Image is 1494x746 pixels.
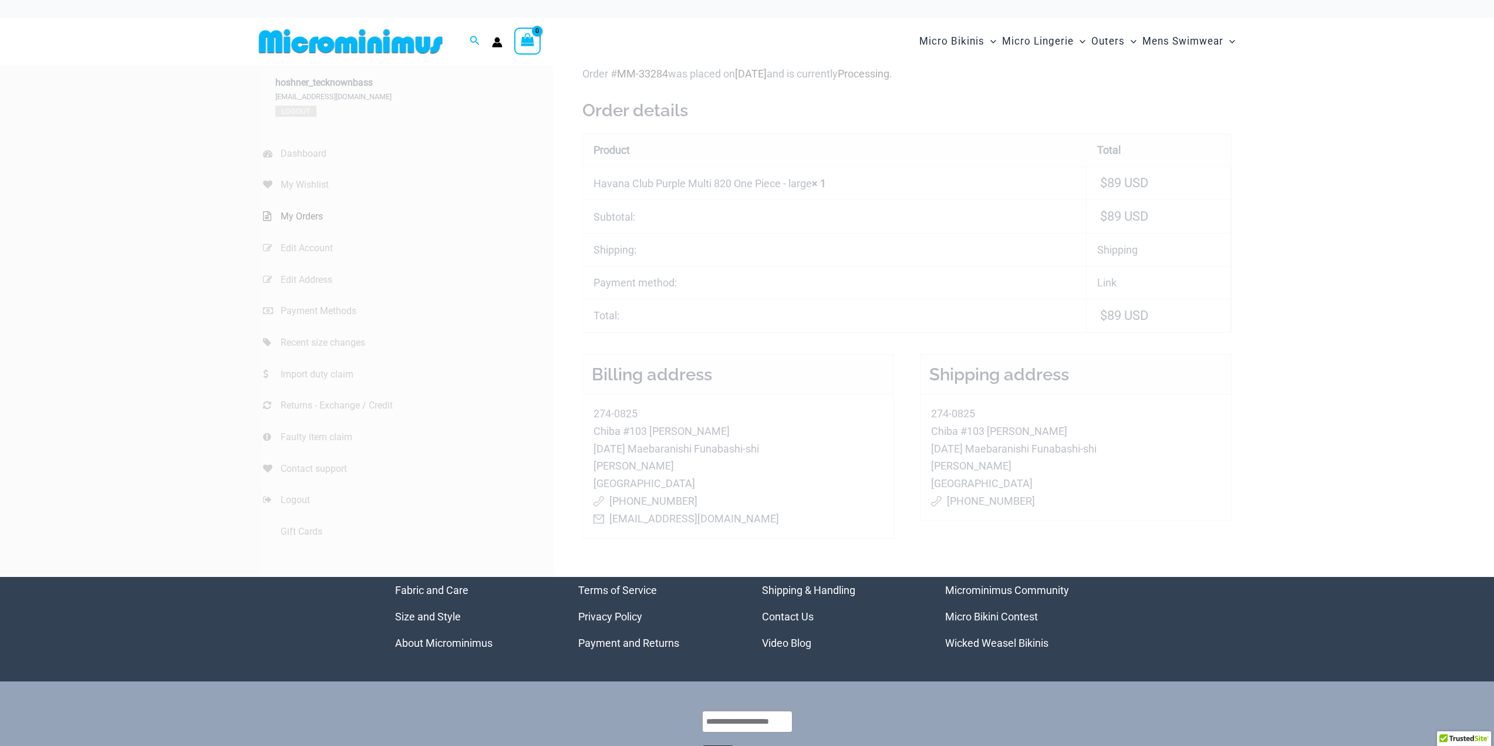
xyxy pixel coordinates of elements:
[281,428,551,446] span: Faulty item claim
[1002,26,1074,56] span: Micro Lingerie
[578,577,733,656] nav: Menu
[762,577,916,656] aside: Footer Widget 3
[263,390,554,421] a: Returns - Exchange / Credit
[1100,209,1148,224] span: 89 USD
[583,134,1087,167] th: Product
[931,492,1220,510] p: [PHONE_NUMBER]
[492,37,503,48] a: Account icon link
[281,145,551,163] span: Dashboard
[281,491,551,509] span: Logout
[1223,26,1235,56] span: Menu Toggle
[275,106,316,117] a: Logout
[263,169,554,201] a: My Wishlist
[1091,26,1125,56] span: Outers
[762,610,814,623] a: Contact Us
[916,23,999,59] a: Micro BikinisMenu ToggleMenu Toggle
[735,67,767,80] mark: [DATE]
[1074,26,1085,56] span: Menu Toggle
[395,584,468,596] a: Fabric and Care
[263,201,554,232] a: My Orders
[915,22,1240,61] nav: Site Navigation
[582,99,1232,121] h2: Order details
[395,577,549,656] aside: Footer Widget 1
[583,167,1087,200] td: Havana Club Purple Multi 820 One Piece - large
[582,394,894,538] address: 274-0825 Chiba #103 [PERSON_NAME] [DATE] Maebaranishi Funabashi-shi [PERSON_NAME] [GEOGRAPHIC_DATA]
[583,299,1087,332] th: Total:
[254,28,447,55] img: MM SHOP LOGO FLAT
[263,232,554,264] a: Edit Account
[593,492,883,510] p: [PHONE_NUMBER]
[583,233,1087,266] th: Shipping:
[263,327,554,359] a: Recent size changes
[1142,26,1223,56] span: Mens Swimwear
[281,208,551,225] span: My Orders
[1087,233,1231,266] td: Shipping
[1100,209,1107,224] span: $
[945,577,1100,656] nav: Menu
[395,610,461,623] a: Size and Style
[281,366,551,383] span: Import duty claim
[1100,175,1148,190] bdi: 89 USD
[1125,26,1136,56] span: Menu Toggle
[281,460,551,478] span: Contact support
[593,510,883,528] p: [EMAIL_ADDRESS][DOMAIN_NAME]
[263,295,554,327] a: Payment Methods
[263,516,554,548] a: Gift Cards
[578,577,733,656] aside: Footer Widget 2
[945,584,1069,596] a: Microminimus Community
[920,394,1232,521] address: 274-0825 Chiba #103 [PERSON_NAME] [DATE] Maebaranishi Funabashi-shi [PERSON_NAME] [GEOGRAPHIC_DATA]
[762,577,916,656] nav: Menu
[919,26,984,56] span: Micro Bikinis
[263,359,554,390] a: Import duty claim
[920,354,1232,394] h2: Shipping address
[281,239,551,257] span: Edit Account
[275,92,392,101] span: [EMAIL_ADDRESS][DOMAIN_NAME]
[1100,308,1148,323] span: 89 USD
[582,65,1232,83] p: Order # was placed on and is currently .
[812,177,826,190] strong: × 1
[945,637,1048,649] a: Wicked Weasel Bikinis
[999,23,1088,59] a: Micro LingerieMenu ToggleMenu Toggle
[1088,23,1139,59] a: OutersMenu ToggleMenu Toggle
[582,354,894,394] h2: Billing address
[583,200,1087,233] th: Subtotal:
[281,334,551,352] span: Recent size changes
[578,584,657,596] a: Terms of Service
[1100,175,1107,190] span: $
[263,138,554,170] a: Dashboard
[395,577,549,656] nav: Menu
[281,302,551,320] span: Payment Methods
[263,453,554,485] a: Contact support
[263,264,554,296] a: Edit Address
[762,637,811,649] a: Video Blog
[281,397,551,414] span: Returns - Exchange / Credit
[578,637,679,649] a: Payment and Returns
[1087,266,1231,299] td: Link
[945,610,1038,623] a: Micro Bikini Contest
[281,523,551,541] span: Gift Cards
[945,577,1100,656] aside: Footer Widget 4
[838,67,889,80] mark: Processing
[1100,308,1107,323] span: $
[275,77,392,88] span: hoshner_tecknownbass
[281,176,551,194] span: My Wishlist
[617,67,668,80] mark: MM-33284
[1139,23,1238,59] a: Mens SwimwearMenu ToggleMenu Toggle
[514,28,541,55] a: View Shopping Cart, empty
[263,421,554,453] a: Faulty item claim
[1087,134,1231,167] th: Total
[578,610,642,623] a: Privacy Policy
[263,484,554,516] a: Logout
[470,34,480,49] a: Search icon link
[984,26,996,56] span: Menu Toggle
[281,271,551,289] span: Edit Address
[583,266,1087,299] th: Payment method:
[762,584,855,596] a: Shipping & Handling
[395,637,493,649] a: About Microminimus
